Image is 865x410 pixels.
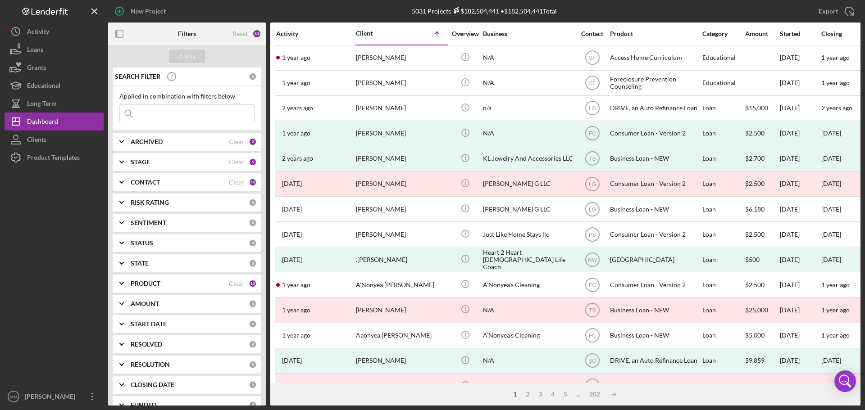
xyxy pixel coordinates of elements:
[356,222,446,246] div: [PERSON_NAME]
[249,198,257,207] div: 0
[356,71,446,95] div: [PERSON_NAME]
[821,180,841,187] time: [DATE]
[589,282,596,288] text: FC
[5,113,104,131] button: Dashboard
[575,30,609,37] div: Contact
[702,197,744,221] div: Loan
[702,122,744,145] div: Loan
[115,73,160,80] b: SEARCH FILTER
[5,149,104,167] a: Product Templates
[546,391,559,398] div: 4
[23,387,81,408] div: [PERSON_NAME]
[27,41,43,61] div: Loans
[5,77,104,95] a: Educational
[588,231,596,238] text: PB
[169,50,205,63] button: Apply
[702,222,744,246] div: Loan
[27,59,46,79] div: Grants
[590,383,595,389] text: IN
[5,23,104,41] button: Activity
[610,30,700,37] div: Product
[412,7,557,15] div: 5031 Projects • $182,504,441 Total
[249,279,257,288] div: 12
[229,158,244,166] div: Clear
[780,46,820,70] div: [DATE]
[610,197,700,221] div: Business Loan - NEW
[821,306,850,314] time: 1 year ago
[451,7,499,15] div: $182,504,441
[589,131,596,137] text: FC
[589,333,596,339] text: FC
[821,357,841,364] div: [DATE]
[780,324,820,347] div: [DATE]
[483,248,573,271] div: Heart 2 Heart [DEMOGRAPHIC_DATA] Life Coach
[745,147,779,171] div: $2,700
[483,324,573,347] div: A’Nonyea’s Cleaning
[588,358,596,364] text: SO
[282,155,313,162] time: 2024-02-27 13:56
[5,41,104,59] a: Loans
[483,96,573,120] div: n/a
[249,340,257,348] div: 0
[588,257,597,263] text: NW
[5,131,104,149] a: Clients
[483,122,573,145] div: N/A
[821,230,841,238] time: [DATE]
[821,256,841,263] div: [DATE]
[610,298,700,322] div: Business Loan - NEW
[745,104,768,112] span: $15,000
[780,122,820,145] div: [DATE]
[27,23,49,43] div: Activity
[131,381,174,388] b: CLOSING DATE
[356,349,446,373] div: [PERSON_NAME]
[585,391,605,398] div: 202
[610,374,700,398] div: Business Loan - NEW
[745,230,765,238] span: $2,500
[282,306,310,314] time: 2024-03-19 04:58
[821,79,850,86] time: 1 year ago
[249,178,257,186] div: 44
[810,2,860,20] button: Export
[610,122,700,145] div: Consumer Loan - Version 2
[131,300,159,307] b: AMOUNT
[589,307,596,314] text: TB
[131,158,150,166] b: STAGE
[821,54,850,61] time: 1 year ago
[745,298,779,322] div: $25,000
[229,179,244,186] div: Clear
[821,104,852,112] time: 2 years ago
[509,391,521,398] div: 1
[589,80,596,86] text: SF
[702,96,744,120] div: Loan
[780,197,820,221] div: [DATE]
[702,147,744,171] div: Loan
[249,138,257,146] div: 2
[282,104,313,112] time: 2024-01-12 23:07
[229,280,244,287] div: Clear
[745,349,779,373] div: $9,859
[702,349,744,373] div: Loan
[780,374,820,398] div: [DATE]
[179,50,196,63] div: Apply
[282,357,302,364] time: 2022-11-17 22:39
[610,46,700,70] div: Access Home Curriculum
[588,105,596,112] text: LG
[27,95,57,115] div: Long-Term
[5,95,104,113] button: Long-Term
[780,172,820,196] div: [DATE]
[252,29,261,38] div: 63
[356,46,446,70] div: [PERSON_NAME]
[610,248,700,271] div: [GEOGRAPHIC_DATA]
[745,172,779,196] div: $2,500
[5,59,104,77] a: Grants
[119,93,255,100] div: Applied in combination with filters below
[131,138,163,145] b: ARCHIVED
[483,374,573,398] div: Afrizen Creatives
[232,30,248,37] div: Reset
[588,181,596,187] text: LG
[131,361,170,368] b: RESOLUTION
[356,147,446,171] div: [PERSON_NAME]
[589,55,596,61] text: SF
[27,149,80,169] div: Product Templates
